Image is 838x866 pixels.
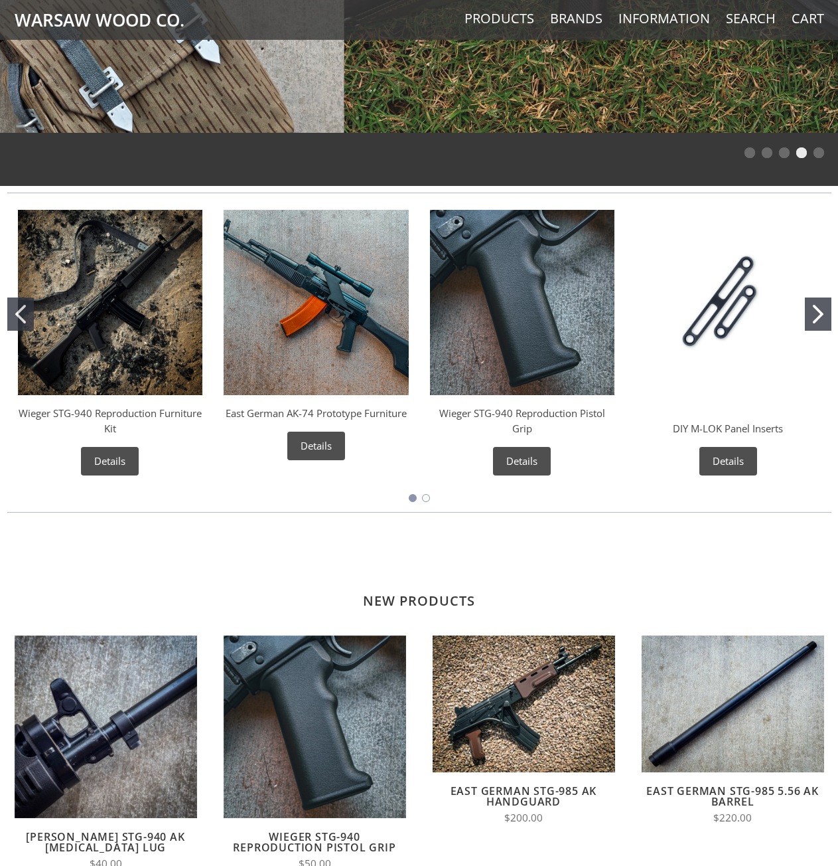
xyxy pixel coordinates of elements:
img: East German STG-985 AK Handguard [433,636,615,772]
div: Wieger STG-940 Reproduction Furniture Kit [7,199,214,486]
a: East German STG-985 AK Handguard [451,784,597,809]
button: Go to slide 2 [805,298,831,331]
li: Page dot 2 [762,147,772,158]
img: Wieger STG-940 Reproduction Pistol Grip [430,210,615,395]
a: DIY M-LOK Panel Inserts [673,422,783,435]
img: Wieger STG-940 Reproduction Furniture Kit [18,210,203,395]
a: Wieger STG-940 Reproduction Pistol Grip [233,829,395,855]
img: Wieger STG-940 Reproduction Pistol Grip [224,636,406,818]
div: Wieger STG-940 Reproduction Pistol Grip [419,199,626,486]
a: [PERSON_NAME] STG-940 AK [MEDICAL_DATA] Lug [26,829,184,855]
li: Page dot 5 [813,147,824,158]
a: Details [699,447,757,476]
img: East German AK-74 Prototype Furniture [224,210,409,395]
a: Brands [550,10,602,27]
a: Cart [792,10,824,27]
div: DIY M-LOK Panel Inserts [625,199,831,486]
img: DIY M-LOK Panel Inserts [636,210,821,395]
h2: New Products [15,553,824,609]
button: Go to slide 2 [422,494,430,502]
img: Wieger STG-940 AK Bayonet Lug [15,636,197,818]
button: Go to slide 1 [409,494,417,502]
a: Search [726,10,776,27]
div: East German AK-74 Prototype Furniture [213,199,419,471]
a: Information [618,10,710,27]
img: East German STG-985 5.56 AK Barrel [642,636,824,772]
a: Details [493,447,551,476]
a: Wieger STG-940 Reproduction Furniture Kit [19,406,202,435]
span: $220.00 [713,811,752,825]
li: Page dot 4 [796,147,807,158]
span: $200.00 [504,811,543,825]
a: Wieger STG-940 Reproduction Pistol Grip [439,406,605,435]
li: Page dot 3 [779,147,790,158]
div: Warsaw Wood Co. [680,406,776,421]
a: Details [287,432,345,460]
a: East German AK-74 Prototype Furniture [226,406,407,420]
button: Go to slide 1 [7,298,34,331]
li: Page dot 1 [744,147,755,158]
a: Products [464,10,534,27]
a: East German STG-985 5.56 AK Barrel [646,784,819,809]
a: Details [81,447,139,476]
